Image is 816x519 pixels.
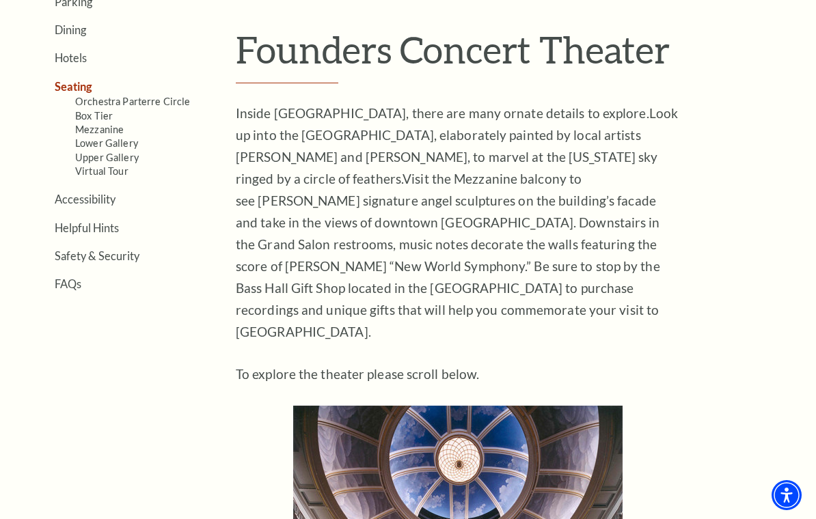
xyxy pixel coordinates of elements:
a: Orchestra Parterre Circle [75,96,191,107]
p: To explore the theater please scroll below. [236,363,680,385]
a: Lower Gallery [75,137,138,149]
a: FAQs [55,277,81,290]
a: Accessibility [55,193,115,206]
a: Safety & Security [55,249,139,262]
a: Box Tier [75,110,113,122]
a: Seating [55,80,92,93]
a: Virtual Tour [75,165,128,177]
a: Dining [55,23,86,36]
a: Hotels [55,51,87,64]
div: Accessibility Menu [772,480,802,510]
a: Upper Gallery [75,152,139,163]
span: Look up into the [GEOGRAPHIC_DATA], elaborately painted by local artists [PERSON_NAME] and [PERSO... [236,105,678,186]
h1: Founders Concert Theater [236,27,802,83]
a: Helpful Hints [55,221,119,234]
p: Inside [GEOGRAPHIC_DATA], there are many ornate details to explore. Visit the Mezzanine balcony t... [236,102,680,343]
a: Mezzanine [75,124,124,135]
